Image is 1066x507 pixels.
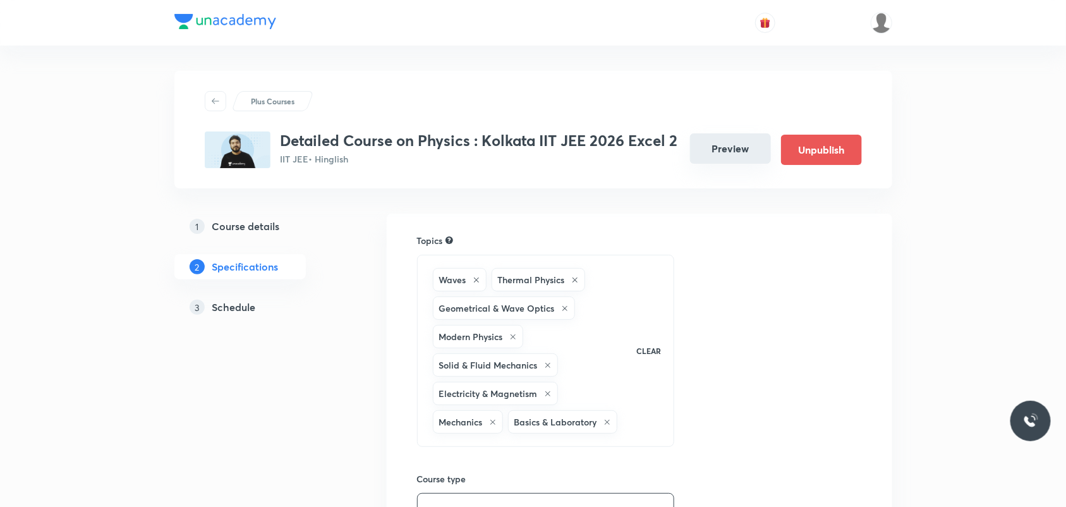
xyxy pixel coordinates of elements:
[514,415,597,429] h6: Basics & Laboratory
[690,133,771,164] button: Preview
[439,273,466,286] h6: Waves
[281,131,678,150] h3: Detailed Course on Physics : Kolkata IIT JEE 2026 Excel 2
[212,259,279,274] h5: Specifications
[445,235,453,246] div: Search for topics
[417,472,675,486] h6: Course type
[871,12,892,34] img: Sudipta Bose
[417,234,443,247] h6: Topics
[760,17,771,28] img: avatar
[251,95,294,107] p: Plus Courses
[205,131,270,168] img: E0EAC95A-FFA3-4718-8FA6-8FC764F2B4EE_plus.png
[498,273,565,286] h6: Thermal Physics
[1023,413,1038,429] img: ttu
[439,415,483,429] h6: Mechanics
[439,358,538,372] h6: Solid & Fluid Mechanics
[212,300,256,315] h5: Schedule
[439,387,538,400] h6: Electricity & Magnetism
[174,14,276,32] a: Company Logo
[281,152,678,166] p: IIT JEE • Hinglish
[755,13,775,33] button: avatar
[439,302,555,315] h6: Geometrical & Wave Optics
[174,214,346,239] a: 1Course details
[439,330,503,343] h6: Modern Physics
[174,14,276,29] img: Company Logo
[212,219,280,234] h5: Course details
[636,345,661,357] p: CLEAR
[781,135,862,165] button: Unpublish
[190,259,205,274] p: 2
[190,219,205,234] p: 1
[190,300,205,315] p: 3
[174,295,346,320] a: 3Schedule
